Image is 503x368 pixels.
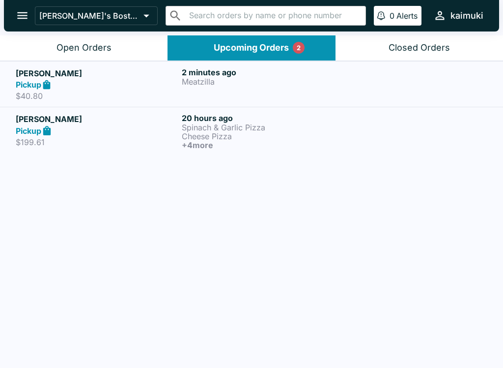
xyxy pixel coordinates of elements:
[390,11,394,21] p: 0
[429,5,487,26] button: kaimuki
[182,113,344,123] h6: 20 hours ago
[16,91,178,101] p: $40.80
[182,141,344,150] h6: + 4 more
[10,3,35,28] button: open drawer
[389,42,450,54] div: Closed Orders
[214,42,289,54] div: Upcoming Orders
[35,6,158,25] button: [PERSON_NAME]'s Boston Pizza
[56,42,112,54] div: Open Orders
[182,77,344,86] p: Meatzilla
[16,80,41,90] strong: Pickup
[39,11,140,21] p: [PERSON_NAME]'s Boston Pizza
[16,126,41,136] strong: Pickup
[182,132,344,141] p: Cheese Pizza
[186,9,362,23] input: Search orders by name or phone number
[297,43,301,53] p: 2
[450,10,483,22] div: kaimuki
[16,113,178,125] h5: [PERSON_NAME]
[182,67,344,77] h6: 2 minutes ago
[396,11,418,21] p: Alerts
[16,137,178,147] p: $199.61
[16,67,178,79] h5: [PERSON_NAME]
[182,123,344,132] p: Spinach & Garlic Pizza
